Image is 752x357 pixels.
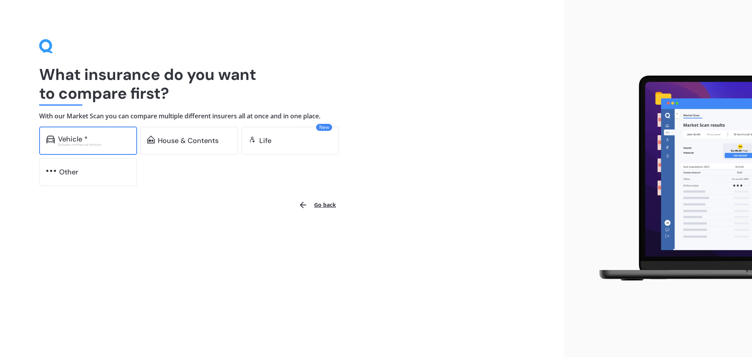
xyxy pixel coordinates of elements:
[259,137,271,145] div: Life
[46,167,56,175] img: other.81dba5aafe580aa69f38.svg
[158,137,219,145] div: House & Contents
[59,168,78,176] div: Other
[58,143,130,146] div: Excludes commercial vehicles
[58,135,88,143] div: Vehicle *
[248,136,256,143] img: life.f720d6a2d7cdcd3ad642.svg
[294,196,341,214] button: Go back
[39,112,525,120] h4: With our Market Scan you can compare multiple different insurers all at once and in one place.
[588,71,752,286] img: laptop.webp
[316,124,332,131] span: New
[147,136,155,143] img: home-and-contents.b802091223b8502ef2dd.svg
[39,65,525,103] h1: What insurance do you want to compare first?
[46,136,55,143] img: car.f15378c7a67c060ca3f3.svg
